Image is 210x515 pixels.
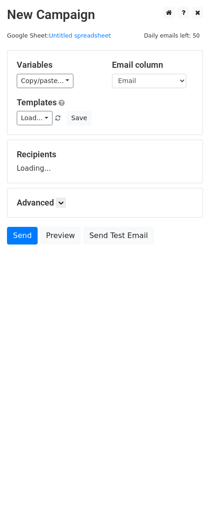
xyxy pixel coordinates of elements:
span: Daily emails left: 50 [141,31,203,41]
a: Load... [17,111,52,125]
a: Untitled spreadsheet [49,32,111,39]
button: Save [67,111,91,125]
h5: Variables [17,60,98,70]
a: Preview [40,227,81,245]
a: Daily emails left: 50 [141,32,203,39]
a: Send [7,227,38,245]
h2: New Campaign [7,7,203,23]
a: Copy/paste... [17,74,73,88]
h5: Advanced [17,198,193,208]
a: Send Test Email [83,227,154,245]
a: Templates [17,97,57,107]
div: Loading... [17,149,193,174]
small: Google Sheet: [7,32,111,39]
h5: Email column [112,60,193,70]
h5: Recipients [17,149,193,160]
